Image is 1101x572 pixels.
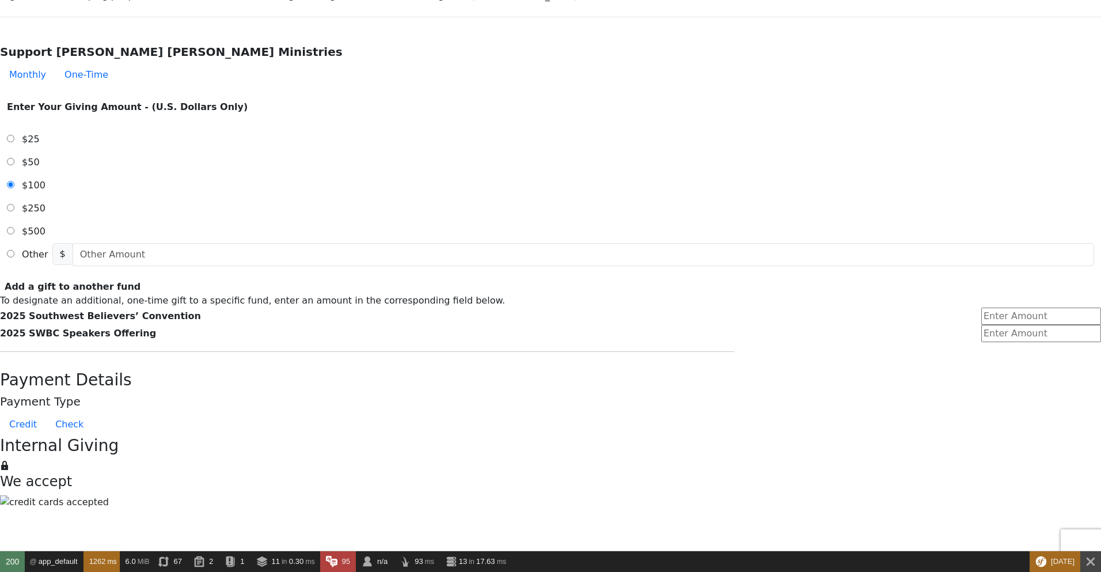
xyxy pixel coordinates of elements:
div: This Symfony version will only receive security fixes. [1030,551,1080,572]
span: $250 [22,203,45,214]
strong: Enter Your Giving Amount - (U.S. Dollars Only) [7,101,248,112]
span: in [282,558,287,566]
span: app_default [39,557,78,566]
span: MiB [138,558,150,566]
span: ms [425,558,434,566]
a: 11 in 0.30 ms [250,551,321,572]
button: Check [46,413,93,436]
a: 1 [219,551,250,572]
span: $ [52,243,73,265]
span: 2 [209,557,213,566]
span: 93 [415,557,423,566]
a: 95 [320,551,356,572]
span: ms [305,558,314,566]
a: 6.0 MiB [120,551,153,572]
span: 67 [173,557,181,566]
span: 13 [459,557,467,566]
span: ms [108,558,117,566]
span: 95 [342,557,350,566]
input: Enter Amount [981,308,1101,325]
a: 13 in 17.63 ms [440,551,512,572]
span: 0.30 [289,557,303,566]
span: 17.63 [476,557,495,566]
span: 6.0 [126,557,136,566]
span: 1 [240,557,244,566]
span: $500 [22,226,45,237]
input: Enter Amount [981,325,1101,342]
a: 93 ms [393,551,440,572]
input: Other Amount [73,243,1094,266]
span: [DATE] [1051,557,1075,566]
span: $100 [22,180,45,191]
span: $25 [22,134,40,145]
button: One-Time [55,63,117,86]
a: 1262 ms [83,551,120,572]
a: 2 [188,551,219,572]
span: Other [22,249,48,260]
span: 1262 [89,557,106,566]
span: @ [29,558,36,566]
span: n/a [377,557,388,566]
span: $50 [22,157,40,168]
span: in [469,558,474,566]
span: ms [497,558,506,566]
a: n/a [356,551,393,572]
span: 11 [272,557,280,566]
a: [DATE] [1030,551,1080,572]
